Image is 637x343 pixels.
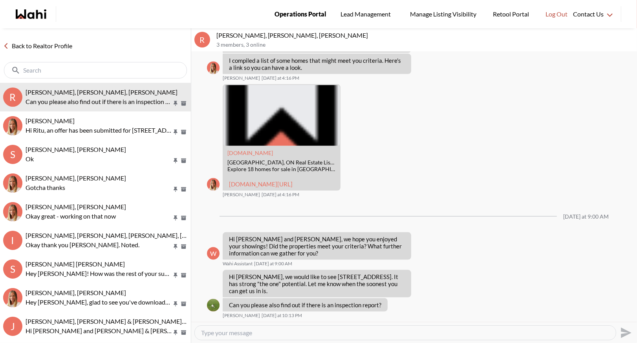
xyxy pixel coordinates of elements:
div: Amber F [207,299,220,312]
span: Operations Portal [275,9,326,19]
p: I compiled a list of some homes that might meet you criteria. Here's a link so you can have a look. [229,57,405,71]
button: Send [616,324,634,341]
img: C [3,173,22,193]
p: Ok [26,154,172,164]
button: Archive [179,129,188,135]
button: Archive [179,301,188,307]
time: 2025-09-10T02:13:20.990Z [262,312,302,319]
div: S [3,259,22,279]
img: A [207,299,220,312]
div: [DATE] at 9:00 AM [563,213,609,220]
div: J [3,317,22,336]
p: Gotcha thanks [26,183,172,192]
span: Manage Listing Visibility [408,9,479,19]
div: S [3,145,22,164]
div: R [194,32,210,47]
a: [DOMAIN_NAME][URL] [229,181,293,188]
button: Pin [172,129,179,135]
button: Archive [179,157,188,164]
span: Log Out [545,9,567,19]
span: [PERSON_NAME], [PERSON_NAME], [PERSON_NAME], [PERSON_NAME] [26,232,229,239]
p: Hi Ritu, an offer has been submitted for [STREET_ADDRESS]. If you’re still interested in this pro... [26,126,172,135]
button: Pin [172,243,179,250]
span: Lead Management [340,9,394,19]
img: R [3,116,22,135]
span: Wahi Assistant [223,261,253,267]
button: Pin [172,215,179,221]
span: Retool Portal [493,9,531,19]
time: 2025-09-08T20:16:51.402Z [262,75,299,81]
span: [PERSON_NAME] [223,312,260,319]
div: Ritu Gill, Michelle [3,116,22,135]
div: I [3,231,22,250]
div: Michelle Ryckman [207,178,220,191]
button: Pin [172,301,179,307]
p: [PERSON_NAME], [PERSON_NAME], [PERSON_NAME] [216,31,634,39]
p: Hey [PERSON_NAME], glad to see you've downloaded the app! [26,297,172,307]
div: W [207,247,220,260]
button: Archive [179,215,188,221]
span: [PERSON_NAME] [223,75,260,81]
div: Explore 18 homes for sale in [GEOGRAPHIC_DATA] and get up to $10,000 cashback on your next home! ... [227,166,336,173]
button: Pin [172,100,179,107]
time: 2025-09-08T20:16:51.856Z [262,192,299,198]
button: Pin [172,186,179,193]
p: Hi [PERSON_NAME] and [PERSON_NAME] & [PERSON_NAME], we hope you enjoyed your showings! Did the pr... [26,326,172,336]
time: 2025-09-09T13:00:20.169Z [254,261,292,267]
div: Parth Pandya, Michelle [3,288,22,307]
span: [PERSON_NAME], [PERSON_NAME] [26,174,126,182]
span: [PERSON_NAME] [223,192,260,198]
img: P [3,288,22,307]
p: 3 members , 3 online [216,42,634,48]
div: R [3,88,22,107]
button: Archive [179,100,188,107]
span: [PERSON_NAME], [PERSON_NAME] [26,289,126,296]
div: Cheryl Zanetti, Michelle [3,173,22,193]
span: [PERSON_NAME], [PERSON_NAME] [26,203,126,210]
input: Search [23,66,169,74]
p: Can you please also find out if there is an inspection report? [229,301,381,308]
p: Hi [PERSON_NAME], we would like to see [STREET_ADDRESS]. It has strong "the one" potential. Let m... [229,273,405,294]
button: Pin [172,157,179,164]
span: [PERSON_NAME] [PERSON_NAME] [26,260,125,268]
img: M [207,62,220,74]
button: Archive [179,243,188,250]
img: S [3,202,22,221]
div: [GEOGRAPHIC_DATA], ON Real Estate Listings & Homes for Sale | Wahi [227,159,336,166]
button: Archive [179,272,188,279]
img: Old Toronto, ON Real Estate Listings & Homes for Sale | Wahi [223,85,340,146]
button: Pin [172,272,179,279]
p: Can you please also find out if there is an inspection report? [26,97,172,106]
button: Pin [172,329,179,336]
p: Okay thank you [PERSON_NAME]. Noted. [26,240,172,250]
textarea: Type your message [201,329,610,337]
button: Archive [179,329,188,336]
span: [PERSON_NAME], [PERSON_NAME], [PERSON_NAME] [26,88,178,96]
button: Archive [179,186,188,193]
span: [PERSON_NAME], [PERSON_NAME] & [PERSON_NAME] [PERSON_NAME] [26,317,232,325]
div: Michelle Ryckman [207,62,220,74]
p: Hi [PERSON_NAME] and [PERSON_NAME], we hope you enjoyed your showings! Did the properties meet yo... [229,235,405,257]
a: Attachment [227,150,273,156]
a: Wahi homepage [16,9,46,19]
p: Okay great - working on that now [26,212,172,221]
div: Sachinkumar Mali, Michelle [3,202,22,221]
img: M [207,178,220,191]
span: [PERSON_NAME] [26,117,75,124]
p: Hey [PERSON_NAME]! How was the rest of your summer? Are you back in town? [26,269,172,278]
span: [PERSON_NAME], [PERSON_NAME] [26,146,126,153]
